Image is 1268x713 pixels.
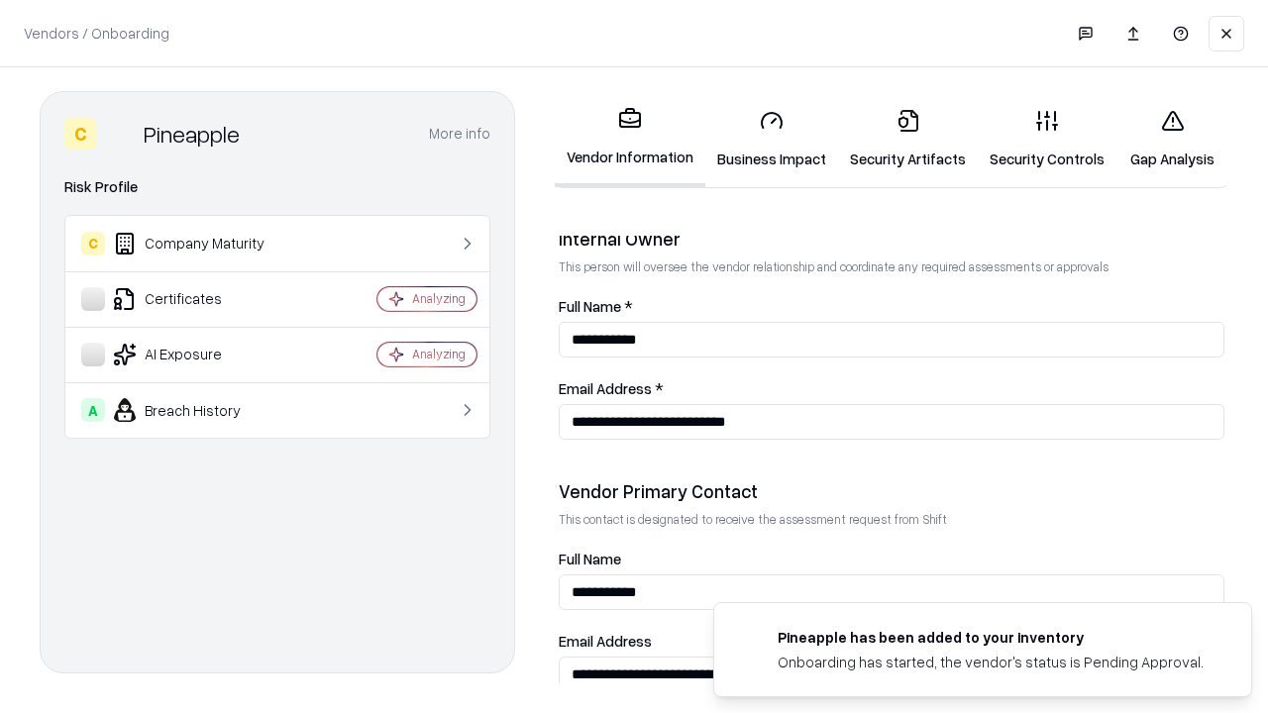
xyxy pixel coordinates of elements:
div: Vendor Primary Contact [559,479,1224,503]
div: Pineapple has been added to your inventory [778,627,1204,648]
div: AI Exposure [81,343,318,366]
label: Full Name * [559,299,1224,314]
label: Email Address [559,634,1224,649]
a: Vendor Information [555,91,705,187]
div: C [81,232,105,255]
div: Analyzing [412,290,466,307]
div: Company Maturity [81,232,318,255]
div: Pineapple [144,118,240,150]
label: Email Address * [559,381,1224,396]
div: Internal Owner [559,227,1224,251]
a: Business Impact [705,93,838,185]
div: C [64,118,96,150]
p: This person will oversee the vendor relationship and coordinate any required assessments or appro... [559,258,1224,275]
div: A [81,398,105,422]
a: Security Controls [978,93,1116,185]
a: Security Artifacts [838,93,978,185]
div: Certificates [81,287,318,311]
button: More info [429,116,490,152]
label: Full Name [559,552,1224,566]
div: Onboarding has started, the vendor's status is Pending Approval. [778,652,1204,672]
div: Risk Profile [64,175,490,199]
img: pineappleenergy.com [738,627,762,651]
div: Analyzing [412,346,466,362]
p: Vendors / Onboarding [24,23,169,44]
p: This contact is designated to receive the assessment request from Shift [559,511,1224,528]
a: Gap Analysis [1116,93,1228,185]
img: Pineapple [104,118,136,150]
div: Breach History [81,398,318,422]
